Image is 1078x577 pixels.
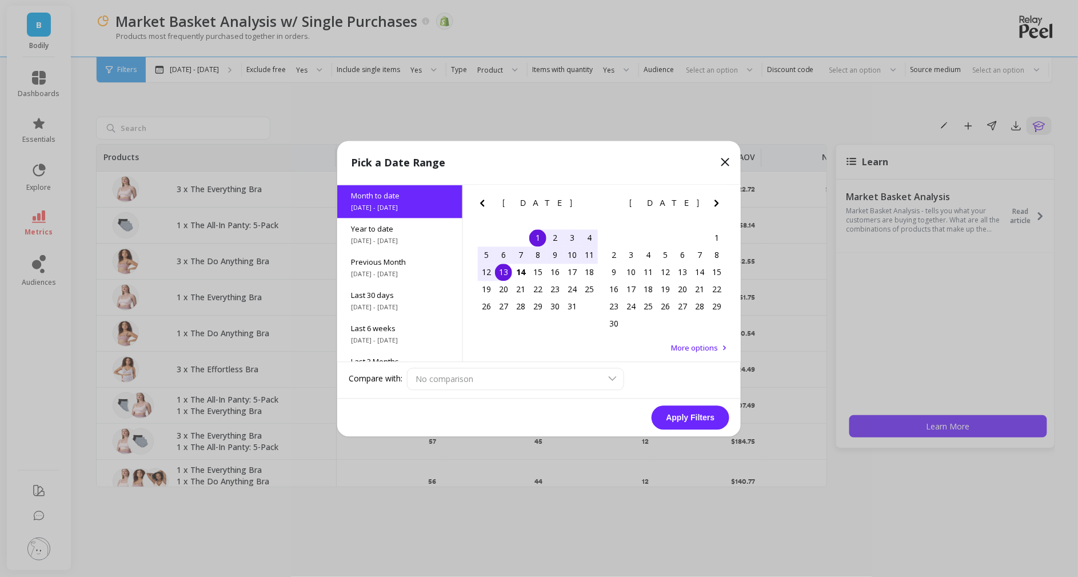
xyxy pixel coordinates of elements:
[351,303,449,312] span: [DATE] - [DATE]
[512,298,529,315] div: Choose Tuesday, October 28th, 2025
[640,246,657,264] div: Choose Tuesday, November 4th, 2025
[708,246,725,264] div: Choose Saturday, November 8th, 2025
[622,281,640,298] div: Choose Monday, November 17th, 2025
[640,281,657,298] div: Choose Tuesday, November 18th, 2025
[605,298,622,315] div: Choose Sunday, November 23rd, 2025
[708,281,725,298] div: Choose Saturday, November 22nd, 2025
[512,246,529,264] div: Choose Tuesday, October 7th, 2025
[478,281,495,298] div: Choose Sunday, October 19th, 2025
[674,281,691,298] div: Choose Thursday, November 20th, 2025
[478,298,495,315] div: Choose Sunday, October 26th, 2025
[512,281,529,298] div: Choose Tuesday, October 21st, 2025
[351,336,449,345] span: [DATE] - [DATE]
[495,281,512,298] div: Choose Monday, October 20th, 2025
[476,196,494,214] button: Previous Month
[657,298,674,315] div: Choose Wednesday, November 26th, 2025
[351,190,449,201] span: Month to date
[529,264,546,281] div: Choose Wednesday, October 15th, 2025
[349,373,402,385] label: Compare with:
[351,154,445,170] p: Pick a Date Range
[564,298,581,315] div: Choose Friday, October 31st, 2025
[605,315,622,332] div: Choose Sunday, November 30th, 2025
[630,198,701,208] span: [DATE]
[546,264,564,281] div: Choose Thursday, October 16th, 2025
[708,298,725,315] div: Choose Saturday, November 29th, 2025
[605,246,622,264] div: Choose Sunday, November 2nd, 2025
[581,281,598,298] div: Choose Saturday, October 25th, 2025
[351,269,449,278] span: [DATE] - [DATE]
[529,298,546,315] div: Choose Wednesday, October 29th, 2025
[546,298,564,315] div: Choose Thursday, October 30th, 2025
[564,281,581,298] div: Choose Friday, October 24th, 2025
[622,298,640,315] div: Choose Monday, November 24th, 2025
[351,203,449,212] span: [DATE] - [DATE]
[502,198,574,208] span: [DATE]
[657,246,674,264] div: Choose Wednesday, November 5th, 2025
[605,281,622,298] div: Choose Sunday, November 16th, 2025
[640,298,657,315] div: Choose Tuesday, November 25th, 2025
[710,196,728,214] button: Next Month
[495,246,512,264] div: Choose Monday, October 6th, 2025
[478,229,598,315] div: month 2025-10
[351,356,449,367] span: Last 3 Months
[708,264,725,281] div: Choose Saturday, November 15th, 2025
[564,229,581,246] div: Choose Friday, October 3rd, 2025
[564,246,581,264] div: Choose Friday, October 10th, 2025
[605,264,622,281] div: Choose Sunday, November 9th, 2025
[546,281,564,298] div: Choose Thursday, October 23rd, 2025
[622,246,640,264] div: Choose Monday, November 3rd, 2025
[529,246,546,264] div: Choose Wednesday, October 8th, 2025
[495,298,512,315] div: Choose Monday, October 27th, 2025
[674,264,691,281] div: Choose Thursday, November 13th, 2025
[640,264,657,281] div: Choose Tuesday, November 11th, 2025
[622,264,640,281] div: Choose Monday, November 10th, 2025
[691,246,708,264] div: Choose Friday, November 7th, 2025
[351,290,449,300] span: Last 30 days
[582,196,601,214] button: Next Month
[546,246,564,264] div: Choose Thursday, October 9th, 2025
[546,229,564,246] div: Choose Thursday, October 2nd, 2025
[605,229,725,332] div: month 2025-11
[529,229,546,246] div: Choose Wednesday, October 1st, 2025
[581,264,598,281] div: Choose Saturday, October 18th, 2025
[351,257,449,267] span: Previous Month
[351,323,449,333] span: Last 6 weeks
[529,281,546,298] div: Choose Wednesday, October 22nd, 2025
[691,281,708,298] div: Choose Friday, November 21st, 2025
[478,246,495,264] div: Choose Sunday, October 5th, 2025
[512,264,529,281] div: Choose Tuesday, October 14th, 2025
[671,343,718,353] span: More options
[478,264,495,281] div: Choose Sunday, October 12th, 2025
[657,264,674,281] div: Choose Wednesday, November 12th, 2025
[674,298,691,315] div: Choose Thursday, November 27th, 2025
[564,264,581,281] div: Choose Friday, October 17th, 2025
[581,246,598,264] div: Choose Saturday, October 11th, 2025
[581,229,598,246] div: Choose Saturday, October 4th, 2025
[708,229,725,246] div: Choose Saturday, November 1st, 2025
[674,246,691,264] div: Choose Thursday, November 6th, 2025
[351,236,449,245] span: [DATE] - [DATE]
[603,196,621,214] button: Previous Month
[652,405,729,429] button: Apply Filters
[691,298,708,315] div: Choose Friday, November 28th, 2025
[657,281,674,298] div: Choose Wednesday, November 19th, 2025
[691,264,708,281] div: Choose Friday, November 14th, 2025
[495,264,512,281] div: Choose Monday, October 13th, 2025
[351,224,449,234] span: Year to date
